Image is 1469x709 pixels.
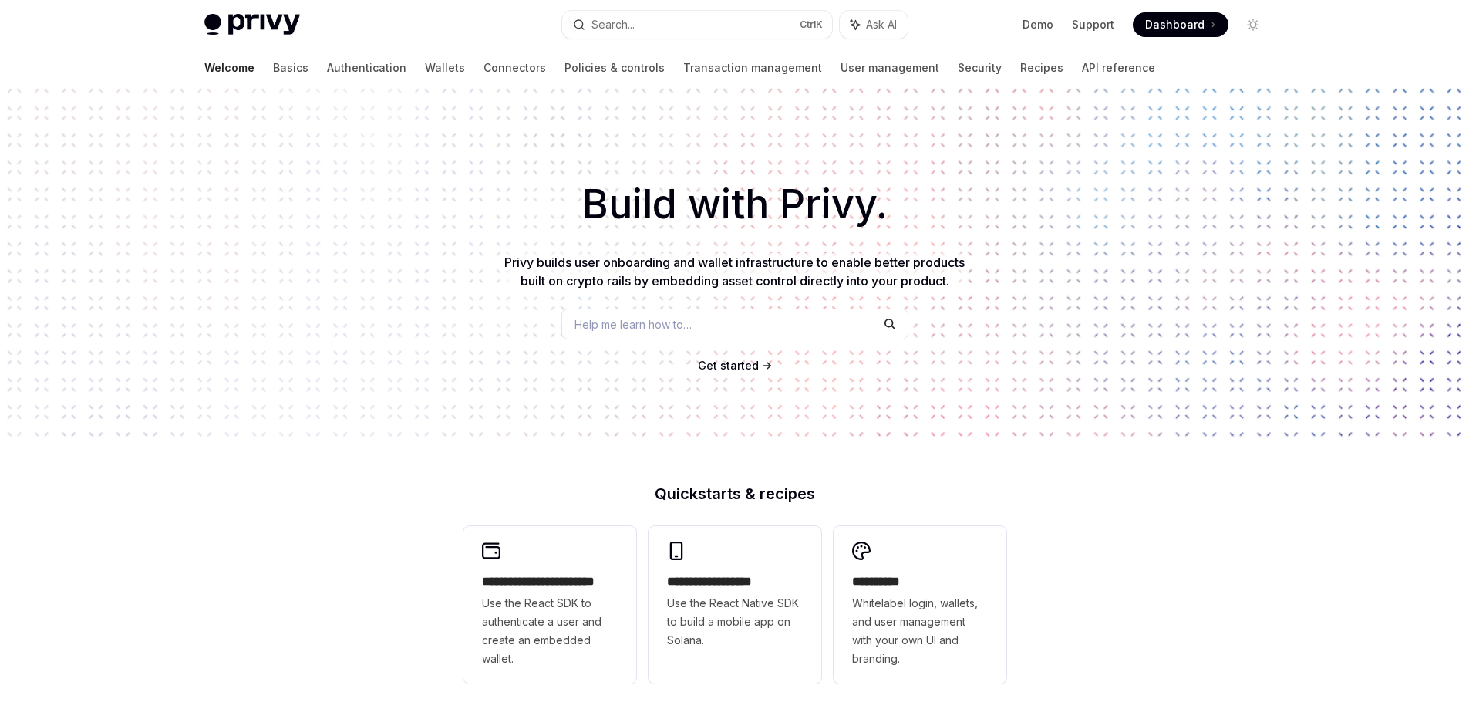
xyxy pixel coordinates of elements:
a: Connectors [483,49,546,86]
a: Security [958,49,1002,86]
span: Privy builds user onboarding and wallet infrastructure to enable better products built on crypto ... [504,255,965,289]
span: Whitelabel login, wallets, and user management with your own UI and branding. [852,594,988,668]
a: Support [1072,17,1114,32]
span: Ask AI [866,17,897,32]
a: API reference [1082,49,1155,86]
a: Transaction management [683,49,822,86]
a: Basics [273,49,308,86]
span: Dashboard [1145,17,1205,32]
a: User management [841,49,939,86]
a: Get started [698,358,759,373]
button: Ask AI [840,11,908,39]
span: Use the React SDK to authenticate a user and create an embedded wallet. [482,594,618,668]
a: Demo [1023,17,1053,32]
button: Toggle dark mode [1241,12,1265,37]
a: **** **** **** ***Use the React Native SDK to build a mobile app on Solana. [649,526,821,684]
a: Policies & controls [564,49,665,86]
a: Wallets [425,49,465,86]
a: Authentication [327,49,406,86]
a: Dashboard [1133,12,1228,37]
a: Welcome [204,49,254,86]
span: Use the React Native SDK to build a mobile app on Solana. [667,594,803,650]
a: Recipes [1020,49,1063,86]
span: Get started [698,359,759,372]
h1: Build with Privy. [25,174,1444,235]
a: **** *****Whitelabel login, wallets, and user management with your own UI and branding. [834,526,1006,684]
div: Search... [591,15,635,34]
span: Help me learn how to… [574,316,692,333]
h2: Quickstarts & recipes [463,486,1006,501]
button: Search...CtrlK [562,11,832,39]
img: light logo [204,14,300,35]
span: Ctrl K [800,19,823,31]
